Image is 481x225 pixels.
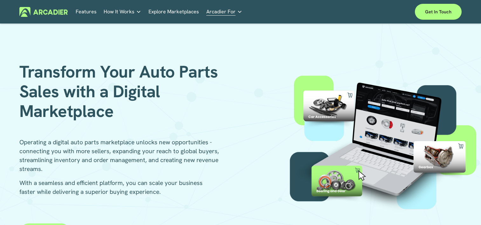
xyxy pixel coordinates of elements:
[104,7,141,17] a: folder dropdown
[415,4,462,20] a: Get in touch
[206,7,236,16] span: Arcadier For
[19,179,220,196] p: With a seamless and efficient platform, you can scale your business faster while delivering a sup...
[19,7,68,17] img: Arcadier
[76,7,97,17] a: Features
[104,7,134,16] span: How It Works
[206,7,242,17] a: folder dropdown
[148,7,199,17] a: Explore Marketplaces
[19,62,238,121] h1: Transform Your Auto Parts Sales with a Digital Marketplace
[19,138,220,174] p: Operating a digital auto parts marketplace unlocks new opportunities - connecting you with more s...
